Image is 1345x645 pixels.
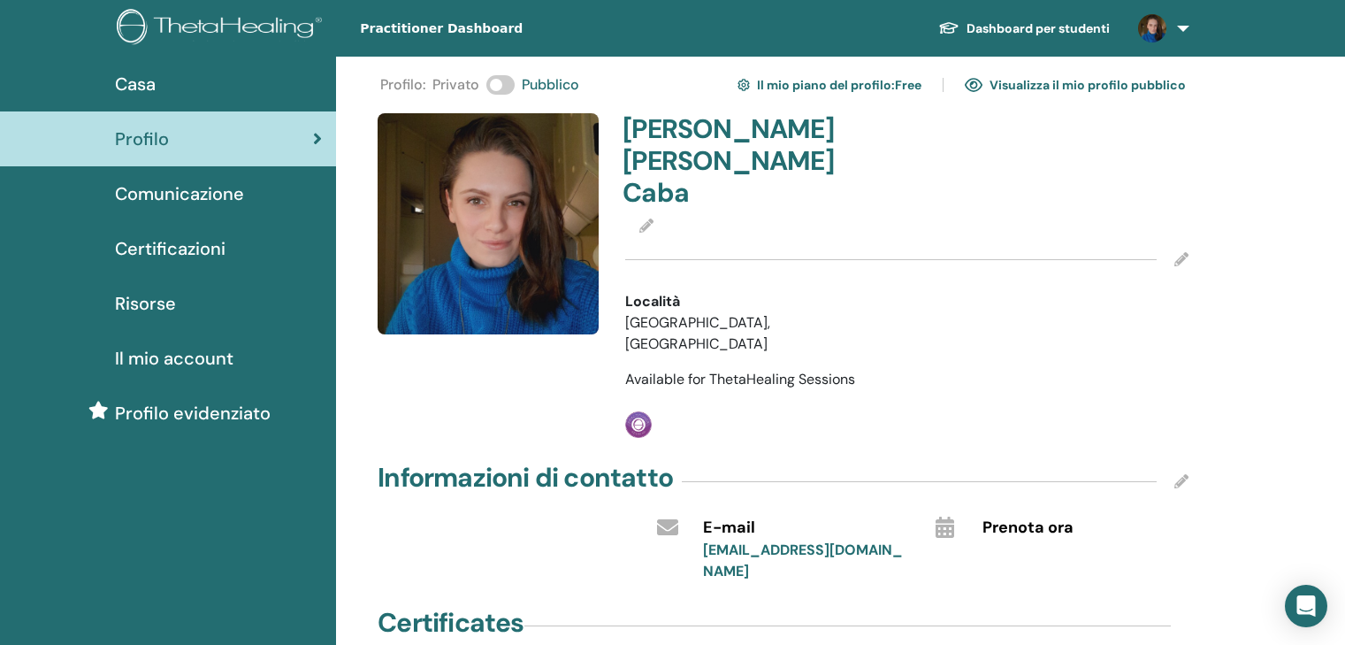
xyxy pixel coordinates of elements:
[703,541,903,580] a: [EMAIL_ADDRESS][DOMAIN_NAME]
[115,126,169,152] span: Profilo
[1285,585,1327,627] div: Open Intercom Messenger
[115,345,233,372] span: Il mio account
[625,312,844,355] li: [GEOGRAPHIC_DATA], [GEOGRAPHIC_DATA]
[938,20,959,35] img: graduation-cap-white.svg
[115,235,225,262] span: Certificazioni
[965,71,1186,99] a: Visualizza il mio profilo pubblico
[703,517,755,540] span: E-mail
[115,400,271,426] span: Profilo evidenziato
[378,607,523,639] h4: Certificates
[982,517,1074,540] span: Prenota ora
[625,291,680,312] span: Località
[623,113,896,209] h4: [PERSON_NAME] [PERSON_NAME] Caba
[117,9,328,49] img: logo.png
[380,74,425,96] span: Profilo :
[522,74,579,96] span: Pubblico
[1138,14,1166,42] img: default.jpg
[115,71,156,97] span: Casa
[115,180,244,207] span: Comunicazione
[378,113,599,334] img: default.jpg
[625,370,855,388] span: Available for ThetaHealing Sessions
[432,74,479,96] span: Privato
[737,71,921,99] a: Il mio piano del profilo:Free
[378,462,673,494] h4: Informazioni di contatto
[737,76,750,94] img: cog.svg
[115,290,176,317] span: Risorse
[924,12,1124,45] a: Dashboard per studenti
[360,19,625,38] span: Practitioner Dashboard
[965,77,982,93] img: eye.svg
